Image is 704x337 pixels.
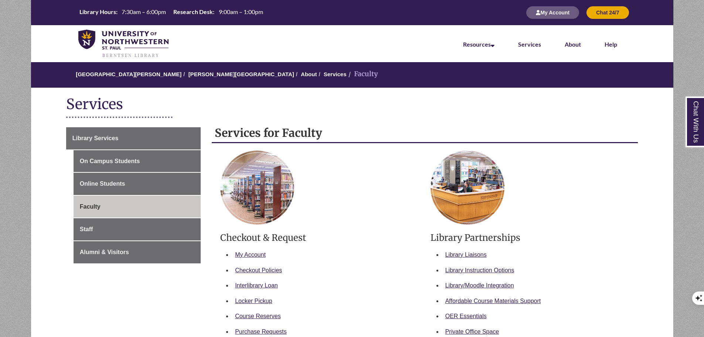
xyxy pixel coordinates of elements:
[518,41,541,48] a: Services
[324,71,347,77] a: Services
[347,69,378,80] li: Faculty
[122,8,166,15] span: 7:30am – 6:00pm
[235,328,287,335] a: Purchase Requests
[78,30,169,58] img: UNWSP Library Logo
[76,8,119,16] th: Library Hours:
[445,313,487,319] a: OER Essentials
[66,127,201,263] div: Guide Page Menu
[188,71,294,77] a: [PERSON_NAME][GEOGRAPHIC_DATA]
[220,232,419,243] h3: Checkout & Request
[74,218,201,240] a: Staff
[235,282,278,289] a: Interlibrary Loan
[605,41,617,48] a: Help
[586,9,629,16] a: Chat 24/7
[445,267,514,273] a: Library Instruction Options
[445,298,541,304] a: Affordable Course Materials Support
[431,232,630,243] h3: Library Partnerships
[445,252,487,258] a: Library Liaisons
[170,8,215,16] th: Research Desk:
[565,41,581,48] a: About
[74,173,201,195] a: Online Students
[445,282,514,289] a: Library/Moodle Integration
[66,95,638,115] h1: Services
[235,252,266,258] a: My Account
[74,196,201,218] a: Faculty
[445,328,499,335] a: Private Office Space
[76,8,266,18] a: Hours Today
[235,298,272,304] a: Locker Pickup
[66,127,201,149] a: Library Services
[72,135,119,141] span: Library Services
[74,241,201,263] a: Alumni & Visitors
[235,313,281,319] a: Course Reserves
[76,8,266,17] table: Hours Today
[74,150,201,172] a: On Campus Students
[212,124,638,143] h2: Services for Faculty
[219,8,263,15] span: 9:00am – 1:00pm
[586,6,629,19] button: Chat 24/7
[526,6,579,19] button: My Account
[76,71,181,77] a: [GEOGRAPHIC_DATA][PERSON_NAME]
[235,267,282,273] a: Checkout Policies
[526,9,579,16] a: My Account
[463,41,494,48] a: Resources
[301,71,317,77] a: About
